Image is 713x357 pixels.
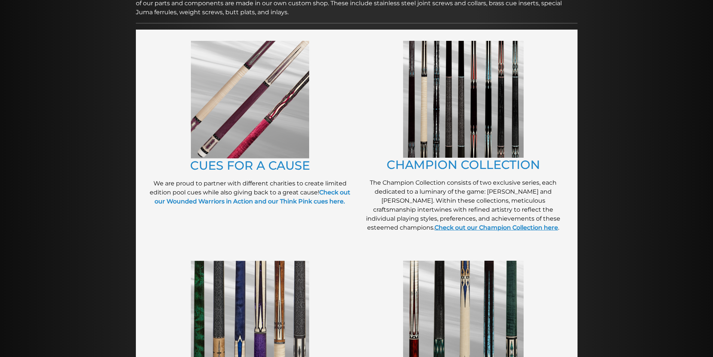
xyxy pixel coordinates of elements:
p: The Champion Collection consists of two exclusive series, each dedicated to a luminary of the gam... [360,178,566,232]
a: Check out our Champion Collection here [435,224,558,231]
a: CUES FOR A CAUSE [190,158,310,173]
p: We are proud to partner with different charities to create limited edition pool cues while also g... [147,179,353,206]
a: CHAMPION COLLECTION [387,157,540,172]
a: Check out our Wounded Warriors in Action and our Think Pink cues here. [155,189,350,205]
